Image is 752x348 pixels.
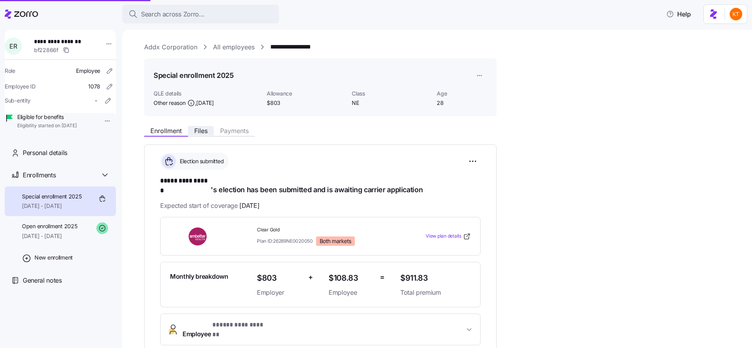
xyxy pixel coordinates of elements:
span: Eligibility started on [DATE] [17,123,77,129]
span: = [380,272,385,283]
a: All employees [213,42,255,52]
span: Sub-entity [5,97,31,105]
span: Other reason , [154,99,214,107]
span: Personal details [23,148,67,158]
span: $803 [267,99,345,107]
span: Monthly breakdown [170,272,228,281]
a: Addx Corporation [144,42,197,52]
span: [DATE] - [DATE] [22,232,77,240]
span: [DATE] - [DATE] [22,202,82,210]
span: $803 [257,272,302,285]
span: Enrollment [150,128,182,134]
span: Clear Gold [257,227,394,233]
button: Search across Zorro... [122,5,279,23]
span: Help [666,9,691,19]
span: Both markets [320,238,351,245]
span: Payments [220,128,249,134]
span: Files [194,128,208,134]
h1: Special enrollment 2025 [154,70,234,80]
span: Search across Zorro... [141,9,204,19]
span: Employee [329,288,374,298]
span: Employer [257,288,302,298]
span: + [308,272,313,283]
h1: 's election has been submitted and is awaiting carrier application [160,176,481,195]
span: - [95,97,97,105]
span: $108.83 [329,272,374,285]
span: QLE details [154,90,260,97]
span: General notes [23,276,62,285]
span: 1078 [88,83,100,90]
span: New enrollment [34,254,73,261]
img: Ambetter [170,227,226,245]
span: Employee [76,67,100,75]
span: Class [352,90,430,97]
a: View plan details [426,233,471,240]
span: Expected start of coverage [160,201,259,211]
span: Employee ID [5,83,36,90]
button: Help [660,6,697,22]
span: Enrollments [23,170,56,180]
img: aad2ddc74cf02b1998d54877cdc71599 [730,8,742,20]
span: Special enrollment 2025 [22,193,82,200]
span: NE [352,99,430,107]
span: $911.83 [400,272,471,285]
span: View plan details [426,233,461,240]
span: Employee [183,320,266,339]
span: bf22866f [34,46,58,54]
span: [DATE] [239,201,259,211]
span: Role [5,67,15,75]
span: [DATE] [196,99,213,107]
span: Allowance [267,90,345,97]
span: Election submitted [177,157,224,165]
span: 28 [437,99,487,107]
span: Age [437,90,487,97]
span: Plan ID: 26289NE0020050 [257,238,313,244]
span: Eligible for benefits [17,113,77,121]
span: Total premium [400,288,471,298]
span: Open enrollment 2025 [22,222,77,230]
span: E R [9,43,17,49]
